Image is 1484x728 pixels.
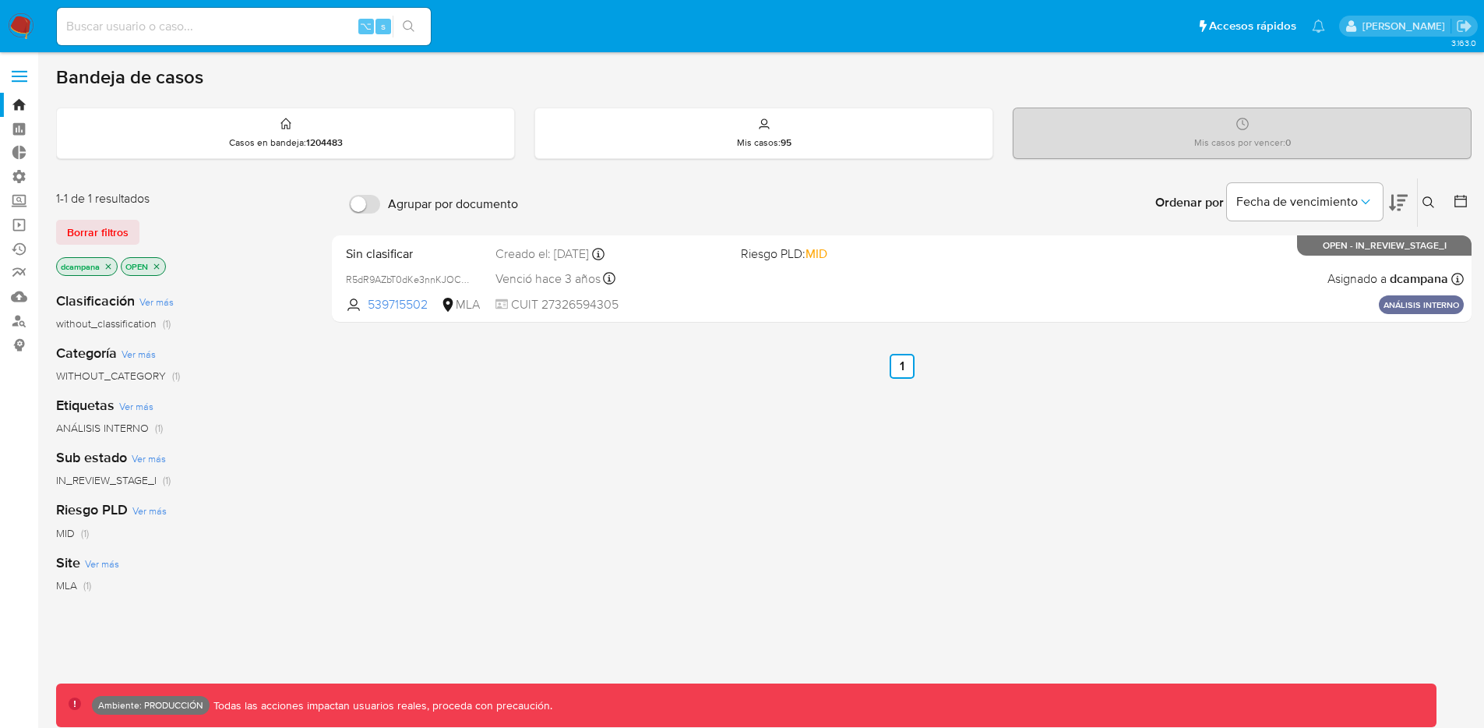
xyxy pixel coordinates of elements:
[393,16,425,37] button: search-icon
[360,19,372,34] span: ⌥
[1312,19,1325,33] a: Notificaciones
[381,19,386,34] span: s
[1362,19,1451,34] p: david.campana@mercadolibre.com
[210,698,552,713] p: Todas las acciones impactan usuarios reales, proceda con precaución.
[57,16,431,37] input: Buscar usuario o caso...
[1456,18,1472,34] a: Salir
[1209,18,1296,34] span: Accesos rápidos
[98,702,203,709] p: Ambiente: PRODUCCIÓN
